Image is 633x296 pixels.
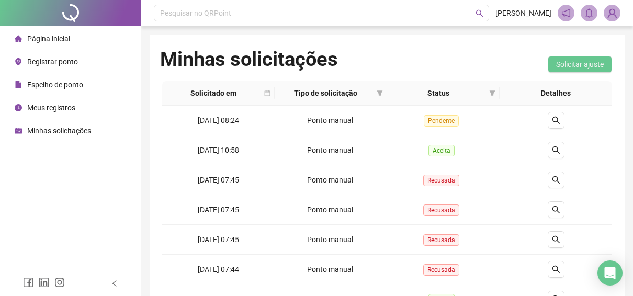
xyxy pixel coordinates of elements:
span: schedule [15,127,22,134]
div: Open Intercom Messenger [597,260,623,286]
span: filter [489,90,495,96]
span: Ponto manual [307,176,353,184]
span: Tipo de solicitação [279,87,372,99]
span: linkedin [39,277,49,288]
span: search [552,146,560,154]
span: [DATE] 07:44 [198,265,239,274]
span: search [552,265,560,274]
span: [PERSON_NAME] [495,7,551,19]
span: Espelho de ponto [27,81,83,89]
span: [DATE] 07:45 [198,235,239,244]
span: filter [377,90,383,96]
span: Pendente [424,115,459,127]
span: [DATE] 07:45 [198,206,239,214]
span: Ponto manual [307,235,353,244]
span: filter [375,85,385,101]
span: search [552,116,560,124]
span: Recusada [423,264,459,276]
span: Minhas solicitações [27,127,91,135]
span: Ponto manual [307,146,353,154]
span: [DATE] 07:45 [198,176,239,184]
span: search [552,176,560,184]
span: file [15,81,22,88]
span: Ponto manual [307,116,353,124]
span: environment [15,58,22,65]
span: Recusada [423,175,459,186]
button: Solicitar ajuste [548,56,612,73]
span: Recusada [423,204,459,216]
span: search [552,206,560,214]
span: clock-circle [15,104,22,111]
span: [DATE] 08:24 [198,116,239,124]
span: instagram [54,277,65,288]
span: search [552,235,560,244]
span: [DATE] 10:58 [198,146,239,154]
img: 90663 [604,5,620,21]
span: Ponto manual [307,265,353,274]
span: Status [391,87,485,99]
span: Solicitar ajuste [556,59,604,70]
th: Detalhes [500,81,612,106]
span: home [15,35,22,42]
span: notification [561,8,571,18]
span: Página inicial [27,35,70,43]
span: Ponto manual [307,206,353,214]
span: Solicitado em [166,87,260,99]
span: Aceita [428,145,455,156]
span: calendar [262,85,273,101]
span: Registrar ponto [27,58,78,66]
h1: Minhas solicitações [160,47,338,71]
span: facebook [23,277,33,288]
span: filter [487,85,498,101]
span: bell [584,8,594,18]
span: left [111,280,118,287]
span: Recusada [423,234,459,246]
span: calendar [264,90,270,96]
span: Meus registros [27,104,75,112]
span: search [476,9,483,17]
